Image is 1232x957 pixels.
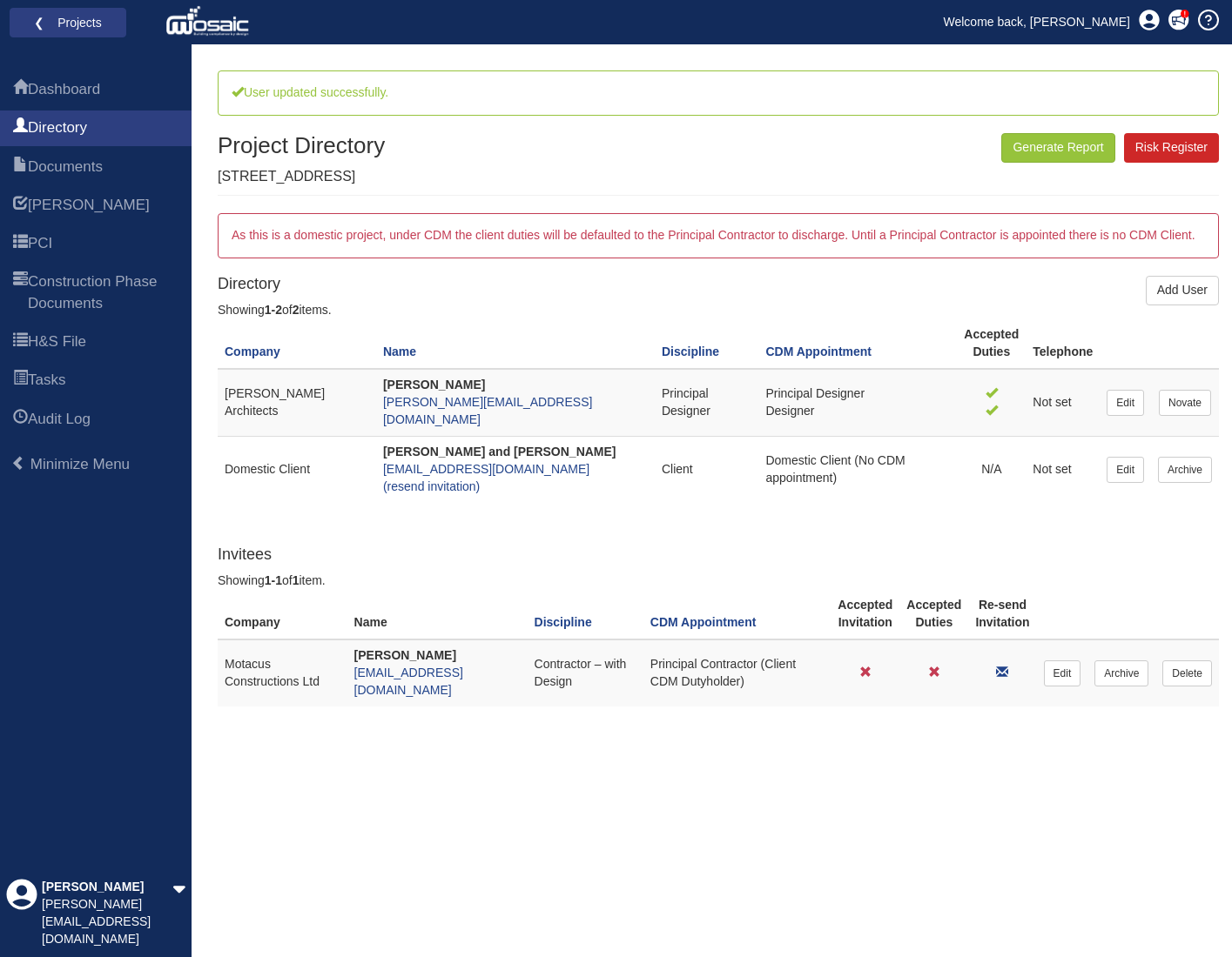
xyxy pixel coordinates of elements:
[28,195,150,216] span: HARI
[765,453,905,485] span: Domestic Client (No CDM appointment)
[28,233,52,254] span: PCI
[6,879,37,948] div: Profile
[28,157,103,177] span: Documents
[13,118,28,139] span: Directory
[218,70,1219,116] div: User updated successfully.
[1158,457,1212,483] a: Archive
[383,345,416,358] a: Name
[996,666,1008,679] a: Re-send Invitation
[13,234,28,255] span: PCI
[218,213,1219,258] div: As this is a domestic project, under CDM the client duties will be defaulted to the Principal Con...
[265,573,282,587] b: 1-1
[13,80,28,101] span: Dashboard
[28,370,65,391] span: Tasks
[765,386,865,400] span: Principal Designer
[1107,390,1144,416] a: Edit
[383,445,616,458] strong: [PERSON_NAME] and [PERSON_NAME]
[218,546,1219,564] h4: Invitees
[1044,660,1081,686] a: Edit
[28,117,87,138] span: Directory
[1026,369,1100,436] td: Not set
[1026,319,1100,369] th: Telephone
[1124,133,1219,163] a: Risk Register
[831,590,899,639] th: Accepted Invitation
[765,404,814,418] span: Designer
[13,272,28,315] span: Construction Phase Documents
[968,590,1036,639] th: Re-send Invitation
[383,479,480,493] a: (resend invitation)
[1026,437,1100,503] td: Not set
[28,331,86,352] span: H&S File
[225,345,280,358] a: Company
[42,896,172,948] div: [PERSON_NAME][EMAIL_ADDRESS][DOMAIN_NAME]
[293,573,300,587] b: 1
[218,302,1219,319] div: Showing of items.
[1159,390,1211,416] a: Novate
[165,4,253,39] img: logo_white.png
[1001,133,1114,163] button: Generate Report
[218,639,347,706] td: Motacus Constructions Ltd
[957,437,1026,503] td: N/A
[218,167,385,187] p: [STREET_ADDRESS]
[354,648,456,662] strong: [PERSON_NAME]
[899,590,968,639] th: Accepted Duties
[265,303,282,317] b: 1-2
[383,378,485,391] strong: [PERSON_NAME]
[383,395,592,426] a: [PERSON_NAME][EMAIL_ADDRESS][DOMAIN_NAME]
[383,462,589,476] a: [EMAIL_ADDRESS][DOMAIN_NAME]
[765,345,872,358] a: CDM Appointment
[218,369,376,436] td: [PERSON_NAME] Architects
[218,572,1219,590] div: Showing of item.
[535,615,592,629] a: Discipline
[535,657,627,688] span: Contractor – with Design
[662,386,710,418] span: Principal Designer
[13,157,28,178] span: Documents
[11,456,26,471] span: Minimize Menu
[931,9,1143,35] a: Welcome back, [PERSON_NAME]
[218,133,385,158] h1: Project Directory
[28,79,100,100] span: Dashboard
[30,456,130,472] span: Minimize Menu
[293,303,300,317] b: 2
[28,409,91,430] span: Audit Log
[42,879,172,896] div: [PERSON_NAME]
[28,271,178,314] span: Construction Phase Documents
[957,319,1026,369] th: Accepted Duties
[1107,457,1144,483] a: Edit
[1162,660,1212,686] a: Delete
[13,410,28,431] span: Audit Log
[1146,276,1219,305] a: Add User
[347,590,528,639] th: Name
[21,11,115,34] a: ❮ Projects
[662,462,693,476] span: Client
[650,615,757,629] a: CDM Appointment
[218,276,1219,293] h4: Directory
[1094,660,1148,686] a: Archive
[13,332,28,353] span: H&S File
[13,371,28,391] span: Tasks
[662,345,719,358] a: Discipline
[354,666,463,697] a: [EMAIL_ADDRESS][DOMAIN_NAME]
[643,639,831,706] td: Principal Contractor (Client CDM Dutyholder)
[13,196,28,217] span: HARI
[218,590,347,639] th: Company
[218,437,376,503] td: Domestic Client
